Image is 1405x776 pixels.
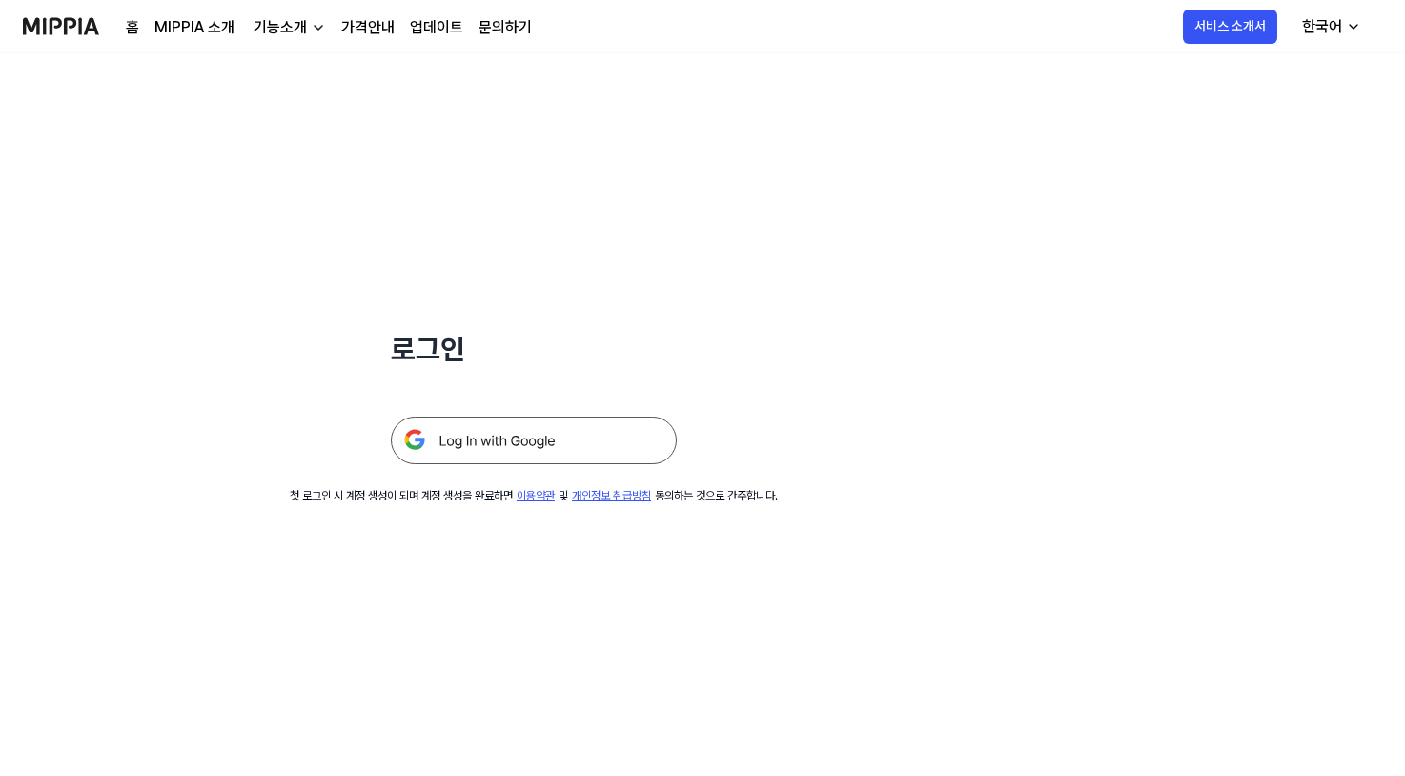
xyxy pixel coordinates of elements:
[126,16,139,39] a: 홈
[410,16,463,39] a: 업데이트
[391,417,677,464] img: 구글 로그인 버튼
[1183,10,1277,44] button: 서비스 소개서
[1298,15,1346,38] div: 한국어
[517,489,555,502] a: 이용약관
[311,20,326,35] img: down
[1287,8,1373,46] button: 한국어
[479,16,532,39] a: 문의하기
[250,16,311,39] div: 기능소개
[290,487,778,504] div: 첫 로그인 시 계정 생성이 되며 계정 생성을 완료하면 및 동의하는 것으로 간주합니다.
[250,16,326,39] button: 기능소개
[391,328,677,371] h1: 로그인
[154,16,234,39] a: MIPPIA 소개
[572,489,651,502] a: 개인정보 취급방침
[341,16,395,39] a: 가격안내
